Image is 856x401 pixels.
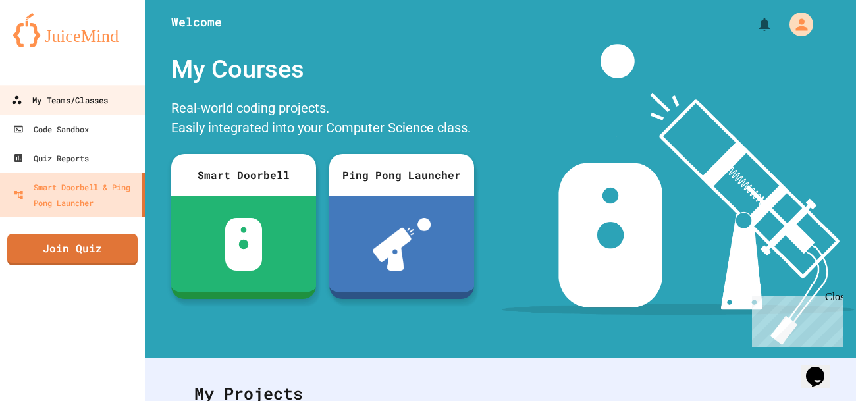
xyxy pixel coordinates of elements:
div: My Teams/Classes [11,92,108,109]
div: Smart Doorbell [171,154,316,196]
div: Chat with us now!Close [5,5,91,84]
div: My Courses [165,44,481,95]
div: Ping Pong Launcher [329,154,474,196]
div: My Account [776,9,816,40]
iframe: chat widget [747,291,843,347]
img: sdb-white.svg [225,218,263,271]
div: Real-world coding projects. Easily integrated into your Computer Science class. [165,95,481,144]
a: Join Quiz [7,234,138,265]
img: logo-orange.svg [13,13,132,47]
img: ppl-with-ball.png [373,218,431,271]
img: banner-image-my-projects.png [502,44,855,345]
div: My Notifications [732,13,776,36]
div: Code Sandbox [13,121,89,137]
div: Smart Doorbell & Ping Pong Launcher [13,179,137,211]
iframe: chat widget [801,348,843,388]
div: Quiz Reports [13,150,89,166]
